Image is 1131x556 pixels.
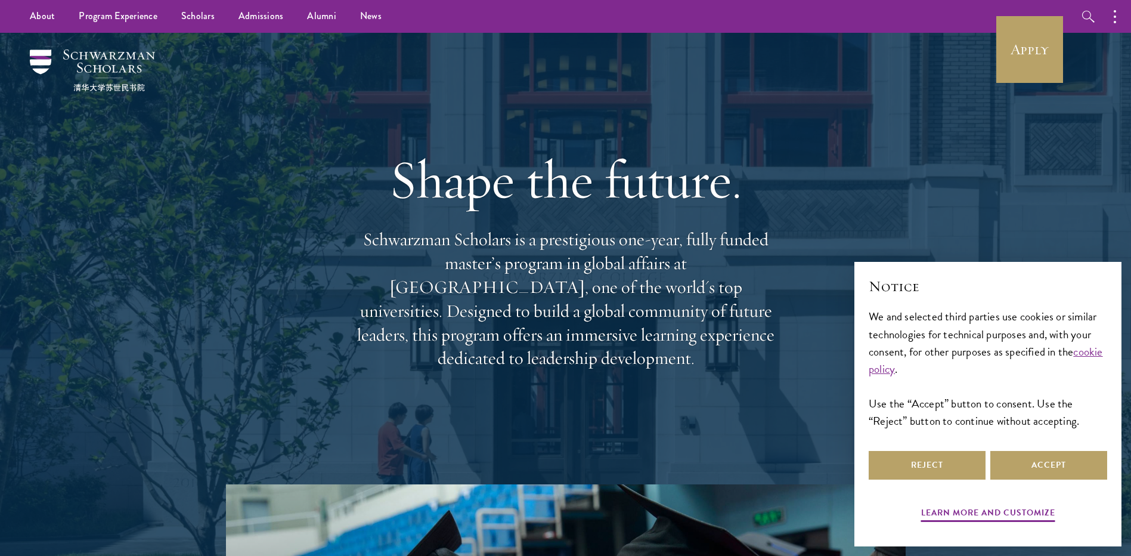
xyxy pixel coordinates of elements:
[351,228,780,370] p: Schwarzman Scholars is a prestigious one-year, fully funded master’s program in global affairs at...
[869,451,986,480] button: Reject
[30,50,155,91] img: Schwarzman Scholars
[869,276,1107,296] h2: Notice
[351,146,780,213] h1: Shape the future.
[869,343,1103,378] a: cookie policy
[921,505,1055,524] button: Learn more and customize
[996,16,1063,83] a: Apply
[869,308,1107,429] div: We and selected third parties use cookies or similar technologies for technical purposes and, wit...
[990,451,1107,480] button: Accept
